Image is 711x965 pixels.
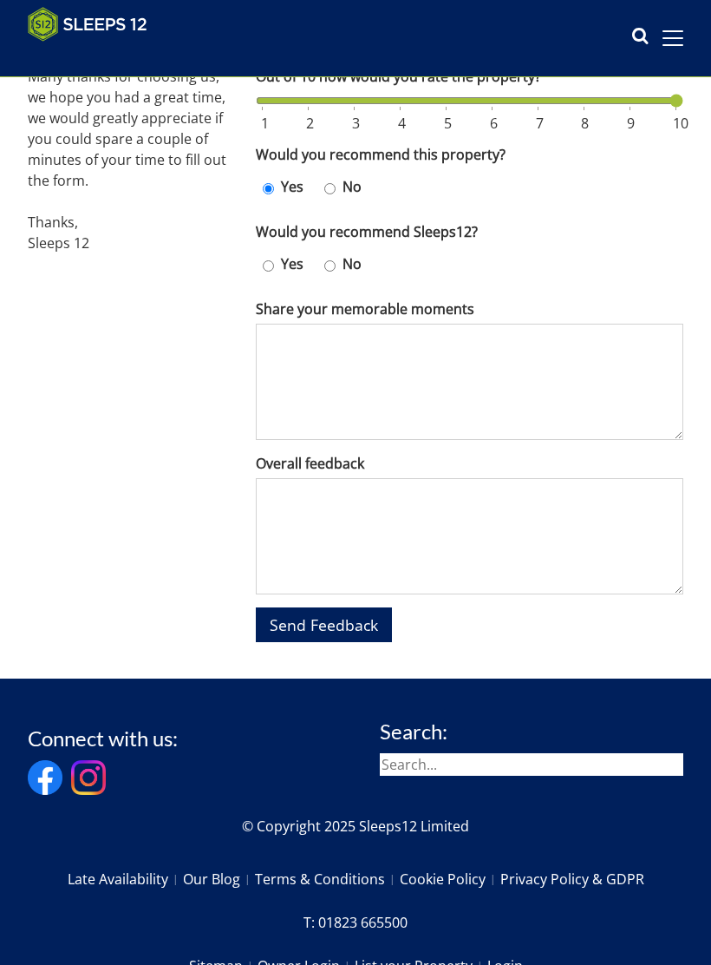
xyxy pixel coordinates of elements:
[270,614,378,635] span: Send Feedback
[274,253,310,274] label: Yes
[500,864,644,894] a: Privacy Policy & GDPR
[256,607,392,641] button: Send Feedback
[256,299,683,319] label: Share your memorable moments
[19,52,201,67] iframe: Customer reviews powered by Trustpilot
[336,253,369,274] label: No
[400,864,500,894] a: Cookie Policy
[274,176,310,197] label: Yes
[336,176,369,197] label: No
[28,760,62,795] img: Facebook
[256,221,683,242] label: Would you recommend Sleeps12?
[256,144,683,165] label: Would you recommend this property?
[28,727,178,750] h3: Connect with us:
[256,453,683,474] label: Overall feedback
[28,7,147,42] img: Sleeps 12
[28,66,228,253] p: Many thanks for choosing us, we hope you had a great time, we would greatly appreciate if you cou...
[380,720,683,743] h3: Search:
[255,864,400,894] a: Terms & Conditions
[303,908,408,937] a: T: 01823 665500
[380,753,683,776] input: Search...
[28,816,683,837] p: © Copyright 2025 Sleeps12 Limited
[183,864,255,894] a: Our Blog
[71,760,106,795] img: Instagram
[68,864,183,894] a: Late Availability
